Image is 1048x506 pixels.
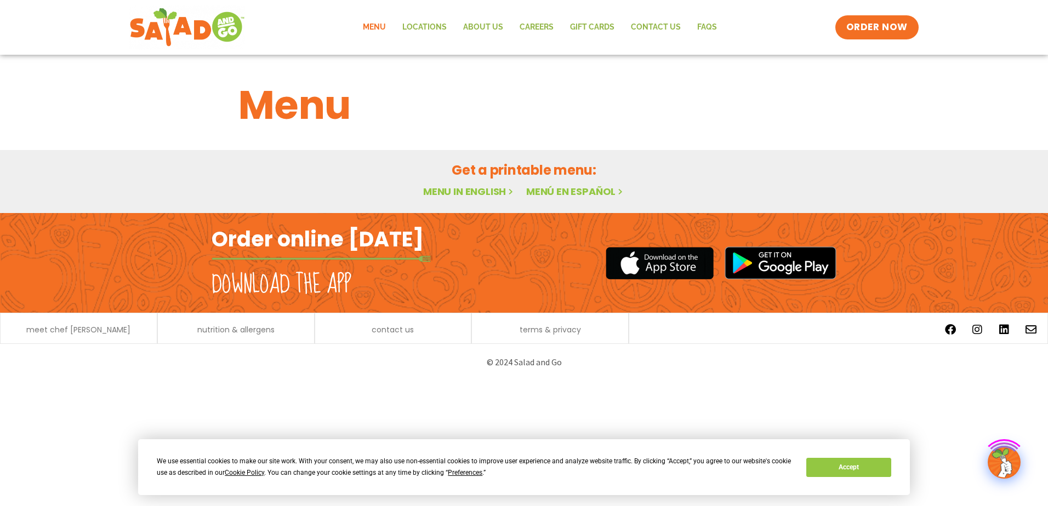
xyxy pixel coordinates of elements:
h2: Get a printable menu: [238,160,810,180]
a: Contact Us [623,15,689,40]
img: fork [212,256,431,262]
a: Menú en español [526,185,625,198]
a: Menu [355,15,394,40]
img: appstore [606,245,714,281]
a: ORDER NOW [835,15,919,39]
p: © 2024 Salad and Go [217,355,831,370]
h1: Menu [238,76,810,135]
a: FAQs [689,15,725,40]
nav: Menu [355,15,725,40]
button: Accept [806,458,891,477]
h2: Order online [DATE] [212,226,424,252]
img: new-SAG-logo-768×292 [129,5,245,49]
span: Cookie Policy [225,469,264,476]
h2: Download the app [212,269,351,300]
a: About Us [455,15,511,40]
a: terms & privacy [520,326,581,334]
span: Preferences [448,469,482,476]
a: nutrition & allergens [197,326,275,334]
a: meet chef [PERSON_NAME] [26,326,130,334]
span: ORDER NOW [846,21,908,34]
a: GIFT CARDS [562,15,623,40]
a: Menu in English [423,185,515,198]
img: google_play [725,246,836,279]
a: Locations [394,15,455,40]
a: contact us [372,326,414,334]
div: Cookie Consent Prompt [138,439,910,495]
div: We use essential cookies to make our site work. With your consent, we may also use non-essential ... [157,456,793,479]
a: Careers [511,15,562,40]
